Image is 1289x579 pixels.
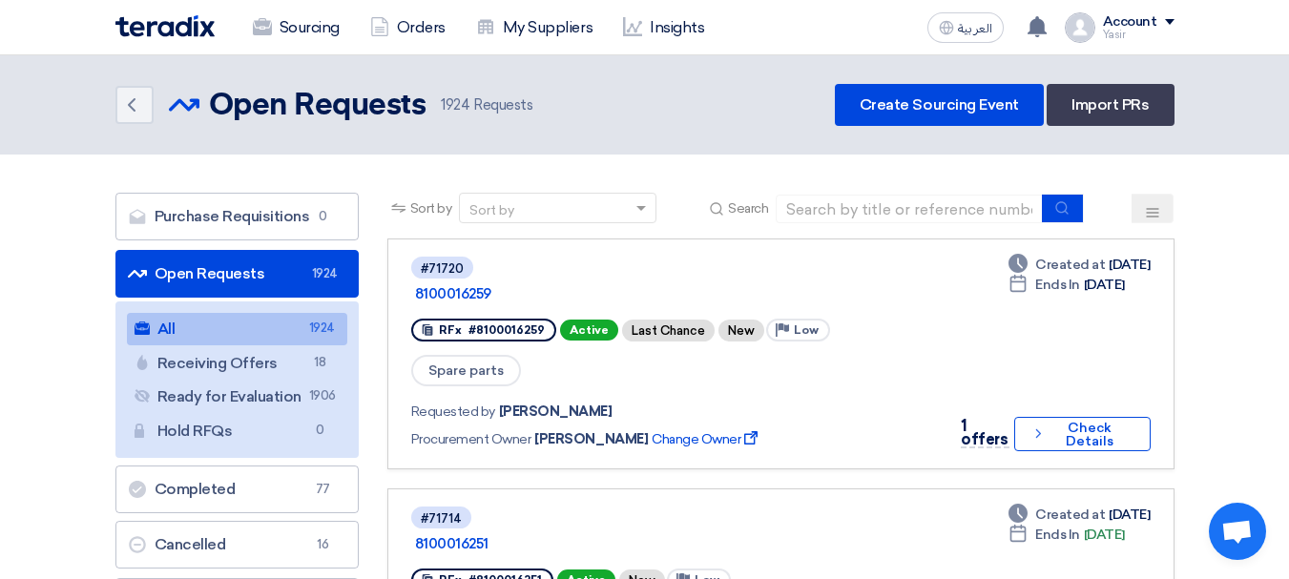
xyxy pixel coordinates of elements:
a: Import PRs [1047,84,1174,126]
div: Account [1103,14,1157,31]
a: Receiving Offers [127,347,347,380]
a: 8100016251 [415,535,892,552]
img: Teradix logo [115,15,215,37]
span: 1924 [312,264,335,283]
span: 1924 [309,319,332,339]
div: #71720 [421,262,464,275]
a: Open Requests1924 [115,250,359,298]
input: Search by title or reference number [776,195,1043,223]
a: Orders [355,7,461,49]
div: [DATE] [1008,505,1150,525]
span: [PERSON_NAME] [499,402,613,422]
h2: Open Requests [209,87,426,125]
span: 16 [312,535,335,554]
span: Created at [1035,255,1105,275]
span: Requests [441,94,532,116]
span: Created at [1035,505,1105,525]
a: 8100016259 [415,285,892,302]
a: All [127,313,347,345]
span: 18 [309,353,332,373]
span: 1906 [309,386,332,406]
span: Requested by [411,402,495,422]
div: Open chat [1209,503,1266,560]
div: New [718,320,764,341]
a: Cancelled16 [115,521,359,569]
div: Last Chance [622,320,715,341]
span: Low [794,323,819,337]
span: #8100016259 [468,323,545,337]
span: [PERSON_NAME] [534,429,648,449]
button: العربية [927,12,1004,43]
span: 77 [312,480,335,499]
span: Ends In [1035,525,1080,545]
span: 1 offers [961,417,1008,448]
span: Search [728,198,768,218]
img: profile_test.png [1065,12,1095,43]
div: [DATE] [1008,255,1150,275]
span: 0 [309,421,332,441]
div: [DATE] [1008,525,1125,545]
a: Create Sourcing Event [835,84,1044,126]
span: Spare parts [411,355,521,386]
div: Yasir [1103,30,1175,40]
span: Procurement Owner [411,429,531,449]
a: Purchase Requisitions0 [115,193,359,240]
div: [DATE] [1008,275,1125,295]
a: Sourcing [238,7,355,49]
span: العربية [958,22,992,35]
a: My Suppliers [461,7,608,49]
span: 0 [312,207,335,226]
button: Check Details [1014,417,1151,451]
span: 1924 [441,96,469,114]
span: RFx [439,323,462,337]
a: Completed77 [115,465,359,513]
div: Sort by [469,200,514,220]
a: Insights [608,7,719,49]
span: Change Owner [652,429,761,449]
a: Ready for Evaluation [127,381,347,413]
span: Sort by [410,198,452,218]
div: #71714 [421,512,462,525]
span: Active [560,320,618,341]
span: Ends In [1035,275,1080,295]
a: Hold RFQs [127,415,347,447]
